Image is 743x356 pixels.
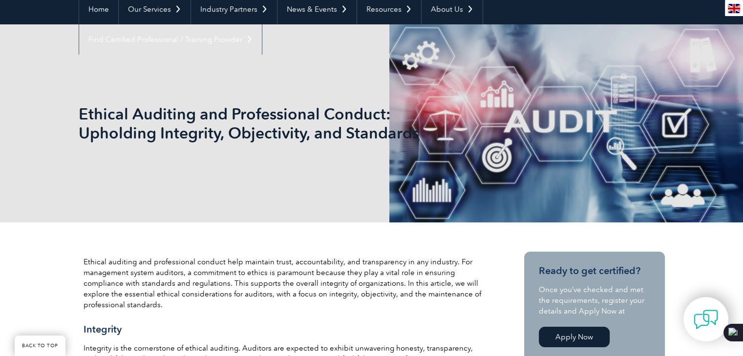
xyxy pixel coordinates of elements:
p: Once you’ve checked and met the requirements, register your details and Apply Now at [539,284,650,316]
img: contact-chat.png [694,307,718,332]
h1: Ethical Auditing and Professional Conduct: Upholding Integrity, Objectivity, and Standards [79,104,454,142]
h3: Ready to get certified? [539,265,650,277]
p: Ethical auditing and professional conduct help maintain trust, accountability, and transparency i... [84,257,484,310]
a: Apply Now [539,327,610,347]
a: Find Certified Professional / Training Provider [79,24,262,55]
img: en [728,4,740,13]
h3: Integrity [84,323,484,336]
a: BACK TO TOP [15,336,65,356]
